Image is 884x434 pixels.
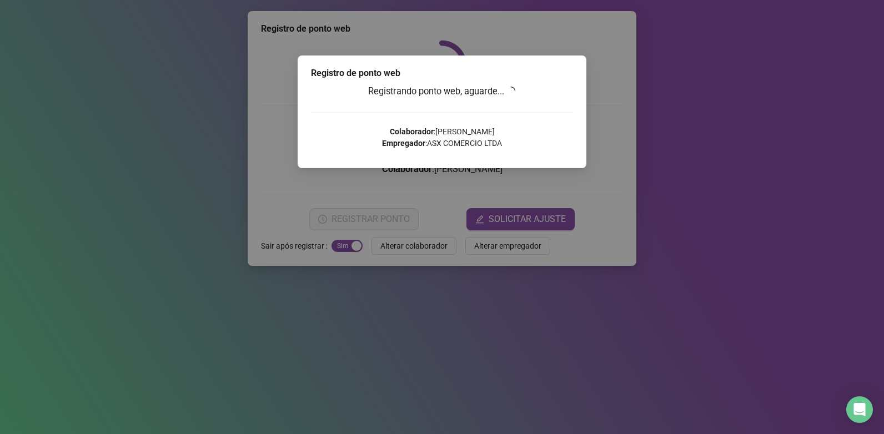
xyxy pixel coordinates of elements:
div: Registro de ponto web [311,67,573,80]
span: loading [505,85,517,97]
strong: Empregador [382,139,425,148]
h3: Registrando ponto web, aguarde... [311,84,573,99]
div: Open Intercom Messenger [846,396,873,423]
p: : [PERSON_NAME] : ASX COMERCIO LTDA [311,126,573,149]
strong: Colaborador [390,127,434,136]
